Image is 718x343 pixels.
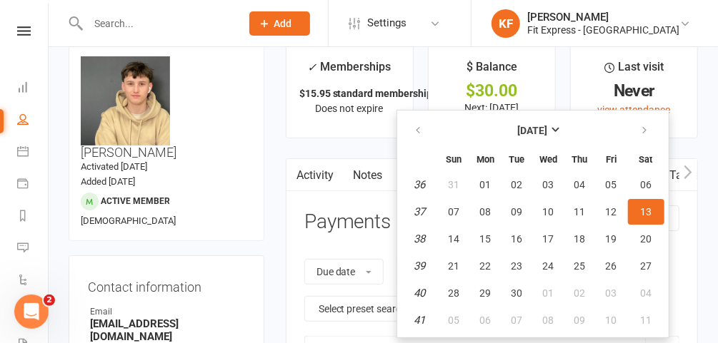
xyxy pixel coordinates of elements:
span: 10 [606,314,617,326]
span: 28 [449,287,460,299]
span: 03 [543,179,554,190]
span: [DEMOGRAPHIC_DATA] [81,215,176,226]
button: 15 [471,226,501,252]
button: 17 [534,226,564,252]
em: 37 [414,205,425,218]
span: 05 [449,314,460,326]
button: 19 [597,226,627,252]
button: Due date [304,259,384,285]
span: Add [274,18,292,29]
p: Next: [DATE] Last: [DATE] [442,102,542,125]
span: 07 [449,206,460,217]
button: 31 [439,172,469,198]
button: 26 [597,253,627,279]
button: 10 [534,199,564,225]
span: 24 [543,260,554,272]
button: 16 [502,226,532,252]
span: 02 [574,287,586,299]
span: 30 [512,287,523,299]
span: 09 [574,314,586,326]
strong: $15.95 standard membership [299,88,433,99]
button: 11 [565,199,595,225]
span: 06 [640,179,652,190]
small: Friday [606,154,617,165]
span: 13 [640,206,652,217]
button: 09 [502,199,532,225]
button: Add [249,11,310,36]
small: Tuesday [509,154,525,165]
small: Monday [477,154,494,165]
button: 06 [471,307,501,333]
span: Settings [367,7,407,39]
div: [PERSON_NAME] [527,11,679,24]
span: 11 [640,314,652,326]
span: 20 [640,233,652,245]
button: 03 [534,172,564,198]
em: 36 [414,178,425,191]
div: Fit Express - [GEOGRAPHIC_DATA] [527,24,679,36]
span: 06 [480,314,492,326]
a: Reports [17,201,49,233]
span: 01 [480,179,492,190]
button: 13 [628,199,664,225]
button: 02 [565,280,595,306]
i: ✓ [308,61,317,74]
a: Activity [286,159,344,192]
button: 11 [628,307,664,333]
small: Saturday [639,154,653,165]
button: 02 [502,172,532,198]
a: Comms [393,159,452,192]
span: 07 [512,314,523,326]
span: 31 [449,179,460,190]
strong: [EMAIL_ADDRESS][DOMAIN_NAME] [90,317,245,343]
span: 17 [543,233,554,245]
div: Memberships [308,58,392,84]
button: 23 [502,253,532,279]
a: People [17,105,49,137]
img: image1691963757.png [81,56,170,145]
button: 01 [534,280,564,306]
button: 04 [565,172,595,198]
iframe: Intercom live chat [14,295,49,329]
h3: [PERSON_NAME] [81,56,252,160]
button: 09 [565,307,595,333]
em: 38 [414,232,425,245]
span: 23 [512,260,523,272]
span: 14 [449,233,460,245]
button: 01 [471,172,501,198]
h3: Contact information [88,275,245,295]
button: 28 [439,280,469,306]
button: 21 [439,253,469,279]
small: Wednesday [539,154,557,165]
button: 05 [597,172,627,198]
span: 03 [606,287,617,299]
span: 29 [480,287,492,299]
span: 12 [606,206,617,217]
button: 22 [471,253,501,279]
span: 26 [606,260,617,272]
button: 27 [628,253,664,279]
h3: Payments [304,211,392,233]
button: 07 [502,307,532,333]
span: 01 [543,287,554,299]
button: 14 [439,226,469,252]
button: 30 [502,280,532,306]
span: 22 [480,260,492,272]
button: 08 [471,199,501,225]
em: 39 [414,260,425,272]
div: Last visit [604,58,664,83]
em: 40 [414,287,425,300]
span: 19 [606,233,617,245]
button: 03 [597,280,627,306]
button: 07 [439,199,469,225]
span: 15 [480,233,492,245]
a: Dashboard [17,73,49,105]
button: 05 [439,307,469,333]
span: 09 [512,206,523,217]
button: 08 [534,307,564,333]
strong: [DATE] [518,125,548,136]
span: Does not expire [316,103,384,114]
span: 2 [44,295,55,306]
button: 20 [628,226,664,252]
span: 08 [543,314,554,326]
